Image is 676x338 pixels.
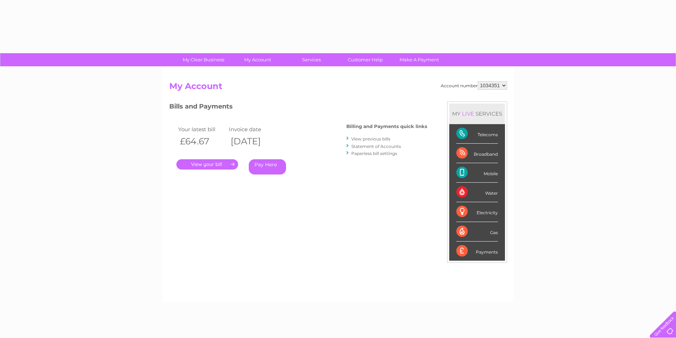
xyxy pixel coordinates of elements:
a: View previous bills [351,136,390,142]
th: £64.67 [176,134,227,149]
a: Customer Help [336,53,395,66]
th: [DATE] [227,134,278,149]
td: Invoice date [227,124,278,134]
a: Make A Payment [390,53,449,66]
div: Water [456,183,498,202]
div: Broadband [456,144,498,163]
div: Account number [441,81,507,90]
a: Paperless bill settings [351,151,397,156]
div: Telecoms [456,124,498,144]
h4: Billing and Payments quick links [346,124,427,129]
a: Statement of Accounts [351,144,401,149]
a: Services [282,53,341,66]
a: . [176,159,238,170]
td: Your latest bill [176,124,227,134]
a: My Account [228,53,287,66]
div: Gas [456,222,498,242]
a: Pay Here [249,159,286,174]
h3: Bills and Payments [169,101,427,114]
div: Mobile [456,163,498,183]
div: MY SERVICES [449,104,505,124]
div: Payments [456,242,498,261]
a: My Clear Business [174,53,233,66]
h2: My Account [169,81,507,95]
div: LIVE [461,110,476,117]
div: Electricity [456,202,498,222]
